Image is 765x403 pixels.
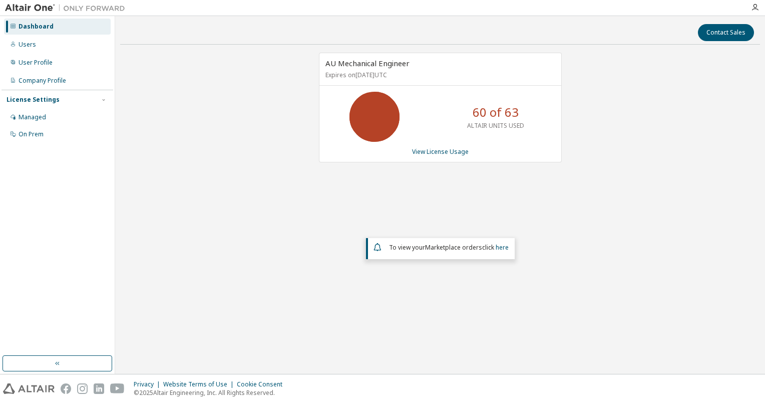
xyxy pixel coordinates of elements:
[5,3,130,13] img: Altair One
[61,383,71,394] img: facebook.svg
[389,243,509,252] span: To view your click
[19,113,46,121] div: Managed
[94,383,104,394] img: linkedin.svg
[412,147,469,156] a: View License Usage
[425,243,482,252] em: Marketplace orders
[163,380,237,388] div: Website Terms of Use
[134,388,288,397] p: © 2025 Altair Engineering, Inc. All Rights Reserved.
[19,59,53,67] div: User Profile
[7,96,60,104] div: License Settings
[77,383,88,394] img: instagram.svg
[19,130,44,138] div: On Prem
[110,383,125,394] img: youtube.svg
[496,243,509,252] a: here
[325,58,410,68] span: AU Mechanical Engineer
[467,121,524,130] p: ALTAIR UNITS USED
[325,71,553,79] p: Expires on [DATE] UTC
[134,380,163,388] div: Privacy
[19,23,54,31] div: Dashboard
[19,77,66,85] div: Company Profile
[698,24,754,41] button: Contact Sales
[237,380,288,388] div: Cookie Consent
[3,383,55,394] img: altair_logo.svg
[473,104,519,121] p: 60 of 63
[19,41,36,49] div: Users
